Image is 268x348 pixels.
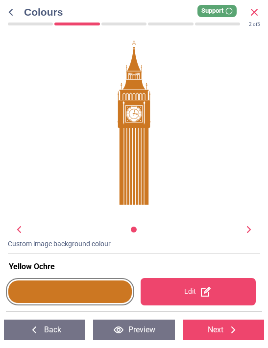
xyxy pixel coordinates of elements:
div: Yellow Ochre [9,261,262,272]
div: Support [197,5,237,17]
button: Back [4,320,85,340]
button: Preview [93,320,174,340]
span: 2 [249,22,252,27]
div: of 5 [249,21,260,28]
span: Colours [24,5,248,19]
div: Edit [141,278,256,305]
button: Next [183,320,264,340]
